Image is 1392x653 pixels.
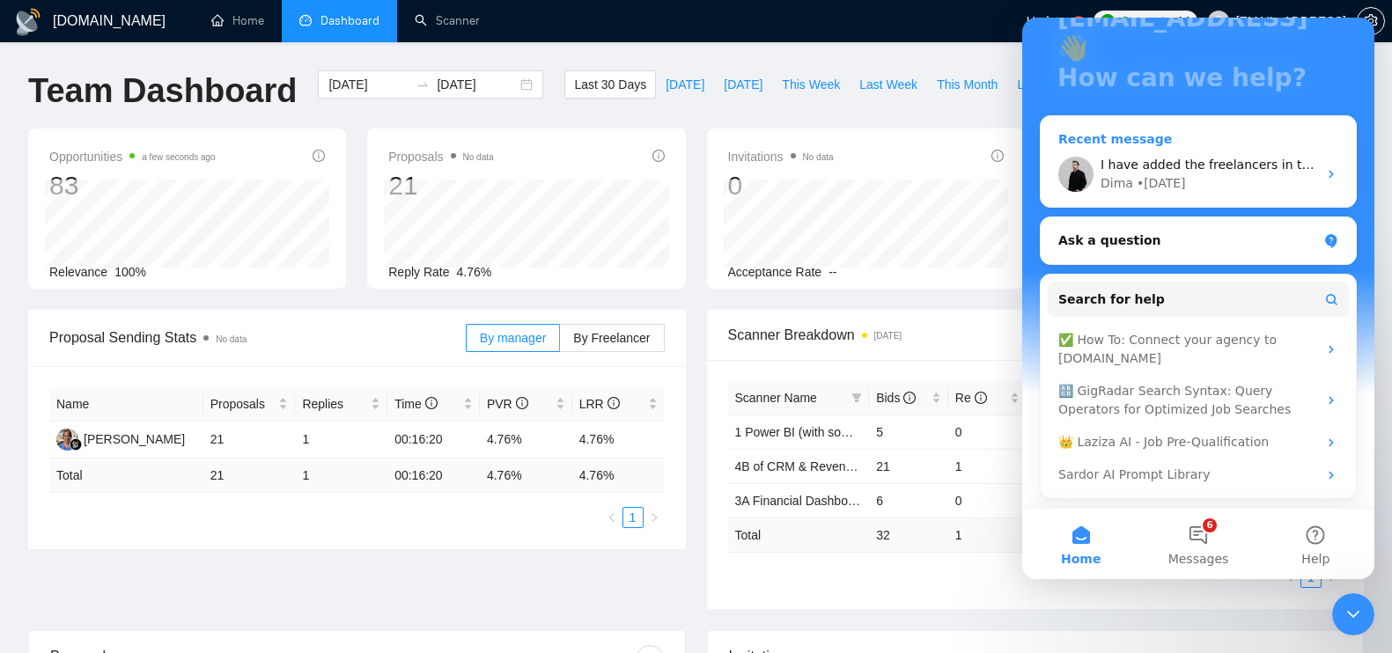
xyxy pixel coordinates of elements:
[299,14,312,26] span: dashboard
[56,429,78,451] img: LL
[117,491,234,561] button: Messages
[601,507,622,528] li: Previous Page
[1279,567,1300,588] button: left
[623,508,643,527] a: 1
[622,507,644,528] li: 1
[850,70,927,99] button: Last Week
[480,422,572,459] td: 4.76%
[36,448,295,466] div: Sardor AI Prompt Library
[782,75,840,94] span: This Week
[203,459,296,493] td: 21
[948,415,1027,449] td: 0
[869,415,948,449] td: 5
[320,13,379,28] span: Dashboard
[601,507,622,528] button: left
[295,387,387,422] th: Replies
[579,397,620,411] span: LRR
[1017,75,1078,94] span: Last Month
[1120,11,1173,31] span: Connects:
[735,425,925,439] a: 1 Power BI (with some preference)
[387,459,480,493] td: 00:16:20
[652,150,665,162] span: info-circle
[36,113,316,131] div: Recent message
[572,459,665,493] td: 4.76 %
[728,146,834,167] span: Invitations
[1177,11,1190,31] span: 14
[28,70,297,112] h1: Team Dashboard
[859,75,917,94] span: Last Week
[574,75,646,94] span: Last 30 Days
[36,415,295,434] div: 👑 Laziza AI - Job Pre-Qualification
[1322,567,1343,588] button: right
[728,265,822,279] span: Acceptance Rate
[644,507,665,528] button: right
[114,157,164,175] div: • [DATE]
[203,387,296,422] th: Proposals
[607,512,617,523] span: left
[18,98,335,190] div: Recent messageProfile image for DimaI have added the freelancers in the agency alreadyDima•[DATE]
[36,364,295,401] div: 🔠 GigRadar Search Syntax: Query Operators for Optimized Job Searches
[146,535,207,547] span: Messages
[26,408,327,441] div: 👑 Laziza AI - Job Pre-Qualification
[1358,14,1384,28] span: setting
[948,517,1027,552] td: 1
[36,273,143,291] span: Search for help
[991,150,1004,162] span: info-circle
[210,394,276,414] span: Proposals
[302,394,367,414] span: Replies
[295,459,387,493] td: 1
[948,449,1027,483] td: 1
[1072,16,1085,28] a: 5
[487,397,528,411] span: PVR
[18,199,335,247] div: Ask a question
[869,449,948,483] td: 21
[851,393,862,403] span: filter
[1007,70,1087,99] button: Last Month
[975,392,987,404] span: info-circle
[728,324,1344,346] span: Scanner Breakdown
[388,146,493,167] span: Proposals
[927,70,1007,99] button: This Month
[608,397,620,409] span: info-circle
[26,306,327,357] div: ✅ How To: Connect your agency to [DOMAIN_NAME]
[49,326,466,349] span: Proposal Sending Stats
[78,140,394,154] span: I have added the freelancers in the agency already
[874,331,902,341] time: [DATE]
[35,46,317,76] p: How can we help?
[203,422,296,459] td: 21
[572,422,665,459] td: 4.76%
[573,331,650,345] span: By Freelancer
[656,70,714,99] button: [DATE]
[39,535,78,547] span: Home
[1357,14,1385,28] a: setting
[903,392,916,404] span: info-circle
[649,512,659,523] span: right
[26,264,327,299] button: Search for help
[772,70,850,99] button: This Week
[876,391,916,405] span: Bids
[463,152,494,162] span: No data
[728,169,834,202] div: 0
[714,70,772,99] button: [DATE]
[735,459,912,473] a: 4B of CRM & Revenue Analytics
[425,397,438,409] span: info-circle
[516,397,528,409] span: info-circle
[803,152,834,162] span: No data
[480,459,572,493] td: 4.76 %
[735,494,930,508] a: 3A Financial Dashboard & Analytics
[328,75,409,94] input: Start date
[955,391,987,405] span: Re
[1279,567,1300,588] li: Previous Page
[1322,567,1343,588] li: Next Page
[644,507,665,528] li: Next Page
[1101,14,1115,28] img: upwork-logo.png
[1027,14,1072,28] span: Updates
[295,422,387,459] td: 1
[14,8,42,36] img: logo
[848,385,865,411] span: filter
[211,13,264,28] a: homeHome
[36,139,71,174] img: Profile image for Dima
[49,146,216,167] span: Opportunities
[724,75,762,94] span: [DATE]
[1332,593,1374,635] iframe: Intercom live chat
